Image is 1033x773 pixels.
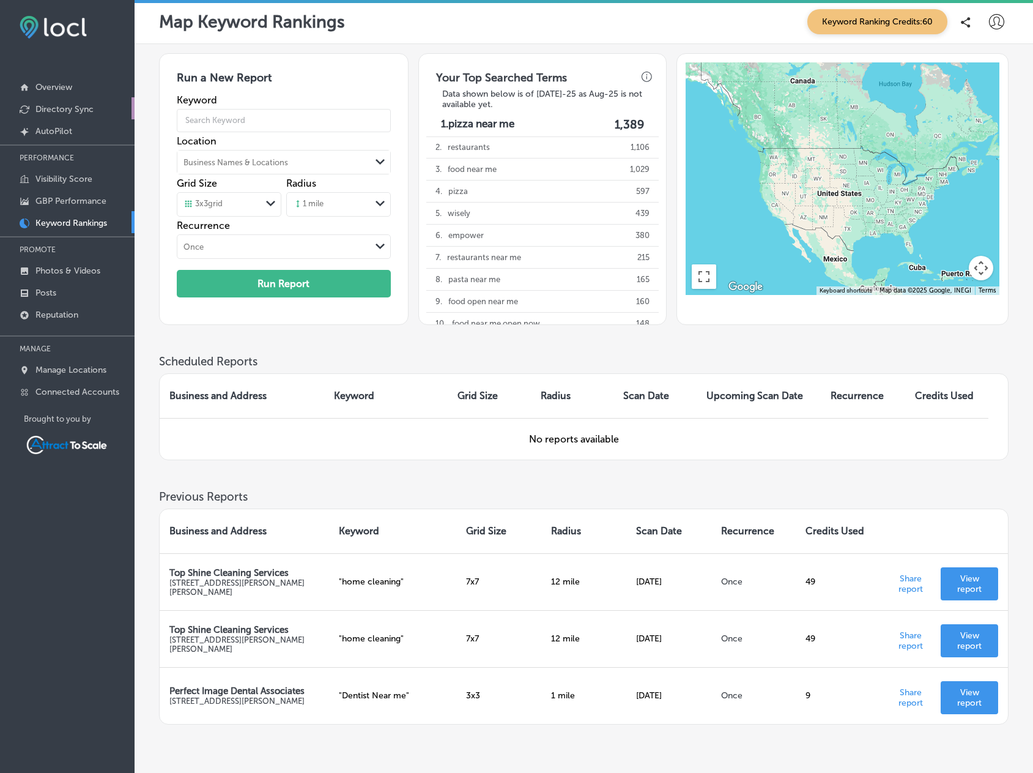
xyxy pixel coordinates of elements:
[35,387,119,397] p: Connected Accounts
[890,684,931,708] p: Share report
[725,279,766,295] img: Google
[177,94,391,106] label: Keyword
[890,627,931,651] p: Share report
[796,553,881,610] td: 49
[183,157,288,166] div: Business Names & Locations
[339,633,446,644] p: " home cleaning "
[821,374,905,418] th: Recurrence
[456,553,541,610] td: 7 x 7
[35,310,78,320] p: Reputation
[35,174,92,184] p: Visibility Score
[796,610,881,667] td: 49
[435,247,441,268] p: 7 .
[35,82,72,92] p: Overview
[448,136,490,158] p: restaurants
[183,199,223,210] div: 3 x 3 grid
[448,291,518,312] p: food open near me
[35,288,56,298] p: Posts
[456,667,541,724] td: 3 x 3
[35,266,100,276] p: Photos & Videos
[541,509,626,553] th: Radius
[169,567,319,578] p: Top Shine Cleaning Services
[941,681,998,714] a: View report
[979,287,996,294] a: Terms (opens in new tab)
[626,667,711,724] td: [DATE]
[796,667,881,724] td: 9
[626,553,711,610] td: [DATE]
[452,313,540,334] p: food near me open now
[615,118,644,132] label: 1,389
[721,690,787,701] p: Once
[169,635,319,654] p: [STREET_ADDRESS][PERSON_NAME][PERSON_NAME]
[177,103,391,138] input: Search Keyword
[905,374,988,418] th: Credits Used
[324,374,448,418] th: Keyword
[435,136,442,158] p: 2 .
[24,433,109,457] img: Attract To Scale
[160,374,324,418] th: Business and Address
[177,270,391,297] button: Run Report
[169,624,319,635] p: Top Shine Cleaning Services
[329,509,456,553] th: Keyword
[435,181,442,202] p: 4 .
[721,633,787,644] p: Once
[636,313,650,334] p: 148
[692,264,716,289] button: Toggle fullscreen view
[697,374,821,418] th: Upcoming Scan Date
[177,177,217,189] label: Grid Size
[541,610,626,667] td: 12 mile
[879,287,971,294] span: Map data ©2025 Google, INEGI
[725,279,766,295] a: Open this area in Google Maps (opens a new window)
[448,181,468,202] p: pizza
[448,203,470,224] p: wisely
[24,414,135,424] p: Brought to you by
[721,577,787,587] p: Once
[160,418,988,460] td: No reports available
[35,126,72,136] p: AutoPilot
[159,490,1009,504] h3: Previous Reports
[435,159,442,180] p: 3 .
[435,203,442,224] p: 5 .
[447,247,521,268] p: restaurants near me
[456,610,541,667] td: 7 x 7
[177,135,391,147] label: Location
[426,61,577,88] h3: Your Top Searched Terms
[159,12,345,32] p: Map Keyword Rankings
[941,567,998,600] a: View report
[35,365,106,375] p: Manage Locations
[613,374,696,418] th: Scan Date
[435,225,442,246] p: 6 .
[20,16,87,39] img: fda3e92497d09a02dc62c9cd864e3231.png
[637,247,650,268] p: 215
[711,509,796,553] th: Recurrence
[796,509,881,553] th: Credits Used
[630,159,650,180] p: 1,029
[626,610,711,667] td: [DATE]
[286,177,316,189] label: Radius
[35,218,107,228] p: Keyword Rankings
[631,136,650,158] p: 1,106
[969,256,993,280] button: Map camera controls
[159,354,1009,368] h3: Scheduled Reports
[950,630,988,651] p: View report
[441,118,514,132] p: 1. pizza near me
[435,291,442,312] p: 9 .
[183,242,204,251] div: Once
[435,313,446,334] p: 10 .
[541,553,626,610] td: 12 mile
[448,374,530,418] th: Grid Size
[448,225,484,246] p: empower
[169,578,319,597] p: [STREET_ADDRESS][PERSON_NAME][PERSON_NAME]
[807,9,947,34] span: Keyword Ranking Credits: 60
[160,509,329,553] th: Business and Address
[531,374,614,418] th: Radius
[637,269,650,290] p: 165
[448,159,497,180] p: food near me
[435,269,442,290] p: 8 .
[432,89,653,110] h3: Data shown below is of [DATE]-25 as Aug-25 is not available yet.
[169,696,319,706] p: [STREET_ADDRESS][PERSON_NAME]
[448,269,500,290] p: pasta near me
[635,225,650,246] p: 380
[626,509,711,553] th: Scan Date
[541,667,626,724] td: 1 mile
